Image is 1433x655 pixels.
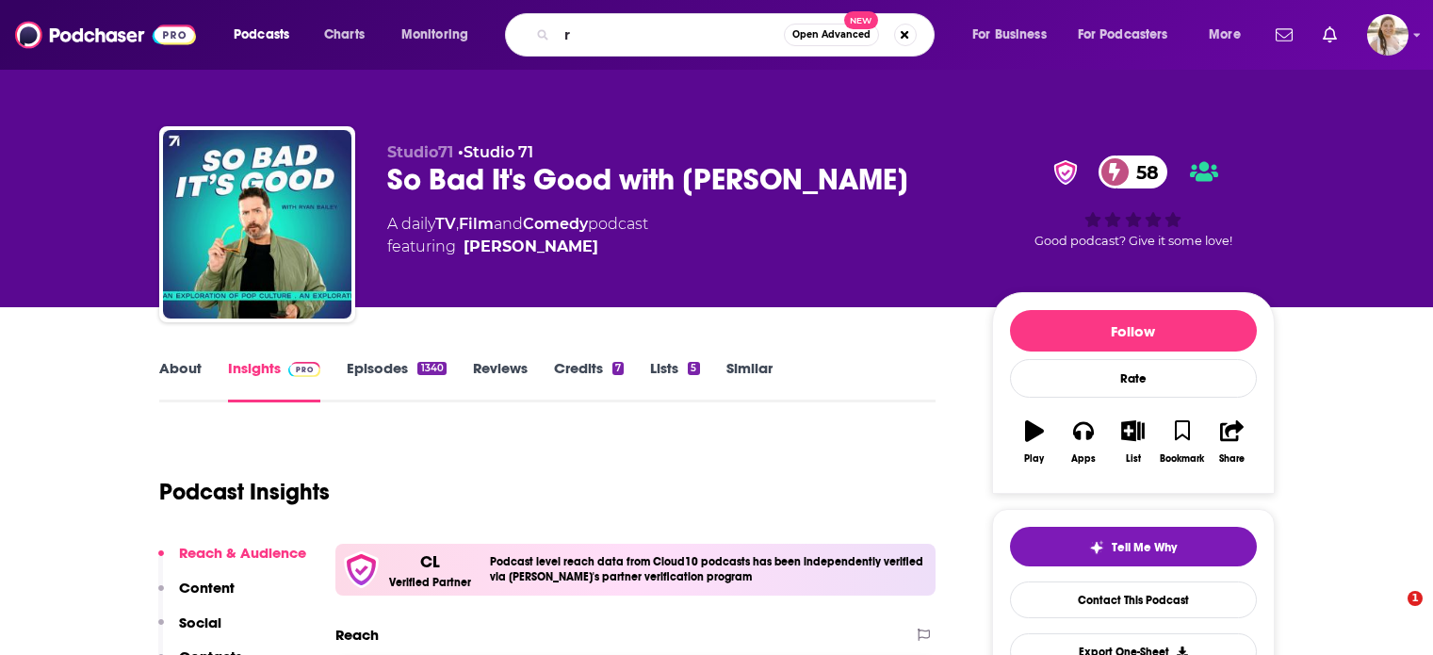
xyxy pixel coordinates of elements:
div: List [1126,453,1141,465]
span: Monitoring [401,22,468,48]
img: So Bad It's Good with Ryan Bailey [163,130,351,319]
a: Film [459,215,494,233]
span: New [844,11,878,29]
button: tell me why sparkleTell Me Why [1010,527,1257,566]
span: Tell Me Why [1112,540,1177,555]
span: and [494,215,523,233]
div: [PERSON_NAME] [464,236,598,258]
a: Studio 71 [464,143,533,161]
span: 1 [1408,591,1423,606]
span: Charts [324,22,365,48]
span: For Business [972,22,1047,48]
img: User Profile [1367,14,1409,56]
h2: Reach [335,626,379,644]
button: open menu [1066,20,1196,50]
div: Rate [1010,359,1257,398]
p: CL [420,551,440,572]
a: Comedy [523,215,588,233]
span: featuring [387,236,648,258]
button: Show profile menu [1367,14,1409,56]
a: Reviews [473,359,528,402]
h4: Podcast level reach data from Cloud10 podcasts has been independently verified via [PERSON_NAME]'... [490,555,929,583]
button: open menu [220,20,314,50]
img: Podchaser - Follow, Share and Rate Podcasts [15,17,196,53]
button: Social [158,614,221,648]
button: Bookmark [1158,408,1207,476]
div: Share [1219,453,1245,465]
div: Bookmark [1160,453,1204,465]
a: Show notifications dropdown [1315,19,1344,51]
img: Podchaser Pro [288,362,321,377]
button: Follow [1010,310,1257,352]
button: Apps [1059,408,1108,476]
button: List [1108,408,1157,476]
span: • [458,143,533,161]
h1: Podcast Insights [159,478,330,506]
div: 7 [612,362,624,375]
a: Show notifications dropdown [1268,19,1300,51]
button: open menu [388,20,493,50]
div: Play [1024,453,1044,465]
a: Similar [726,359,773,402]
a: Lists5 [650,359,699,402]
span: 58 [1117,156,1168,188]
a: Charts [312,20,376,50]
input: Search podcasts, credits, & more... [557,20,784,50]
h5: Verified Partner [389,577,471,588]
span: Open Advanced [792,30,871,40]
span: Good podcast? Give it some love! [1034,234,1232,248]
div: A daily podcast [387,213,648,258]
img: verfied icon [343,551,380,588]
div: Apps [1071,453,1096,465]
button: Open AdvancedNew [784,24,879,46]
a: TV [435,215,456,233]
iframe: Intercom live chat [1369,591,1414,636]
button: open menu [1196,20,1264,50]
span: Studio71 [387,143,453,161]
span: Logged in as acquavie [1367,14,1409,56]
div: 1340 [417,362,446,375]
a: 58 [1099,156,1168,188]
div: verified Badge58Good podcast? Give it some love! [992,143,1275,260]
img: verified Badge [1048,160,1083,185]
span: , [456,215,459,233]
a: InsightsPodchaser Pro [228,359,321,402]
button: Share [1207,408,1256,476]
span: Podcasts [234,22,289,48]
button: Content [158,579,235,614]
span: More [1209,22,1241,48]
p: Social [179,614,221,631]
button: open menu [959,20,1070,50]
a: Credits7 [554,359,624,402]
div: 5 [688,362,699,375]
a: About [159,359,202,402]
img: tell me why sparkle [1089,540,1104,555]
p: Reach & Audience [179,544,306,562]
a: Episodes1340 [347,359,446,402]
button: Play [1010,408,1059,476]
span: For Podcasters [1078,22,1168,48]
a: Contact This Podcast [1010,581,1257,618]
p: Content [179,579,235,597]
div: Search podcasts, credits, & more... [523,13,953,57]
button: Reach & Audience [158,544,306,579]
